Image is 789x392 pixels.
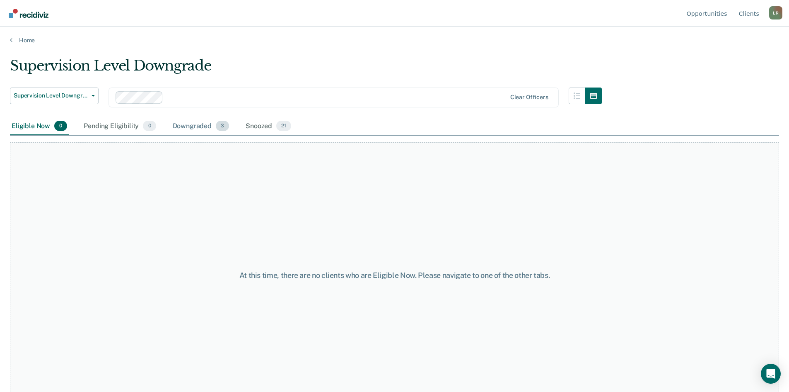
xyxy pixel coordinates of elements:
button: Supervision Level Downgrade [10,88,99,104]
div: Supervision Level Downgrade [10,57,602,81]
div: At this time, there are no clients who are Eligible Now. Please navigate to one of the other tabs. [203,271,587,280]
div: L R [769,6,782,19]
div: Snoozed21 [244,117,293,136]
div: Pending Eligibility0 [82,117,157,136]
div: Clear officers [510,94,548,101]
button: Profile dropdown button [769,6,782,19]
span: 0 [143,121,156,131]
div: Open Intercom Messenger [761,364,781,384]
span: Supervision Level Downgrade [14,92,88,99]
span: 21 [276,121,291,131]
span: 3 [216,121,229,131]
div: Eligible Now0 [10,117,69,136]
span: 0 [54,121,67,131]
div: Downgraded3 [171,117,231,136]
img: Recidiviz [9,9,48,18]
a: Home [10,37,779,44]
